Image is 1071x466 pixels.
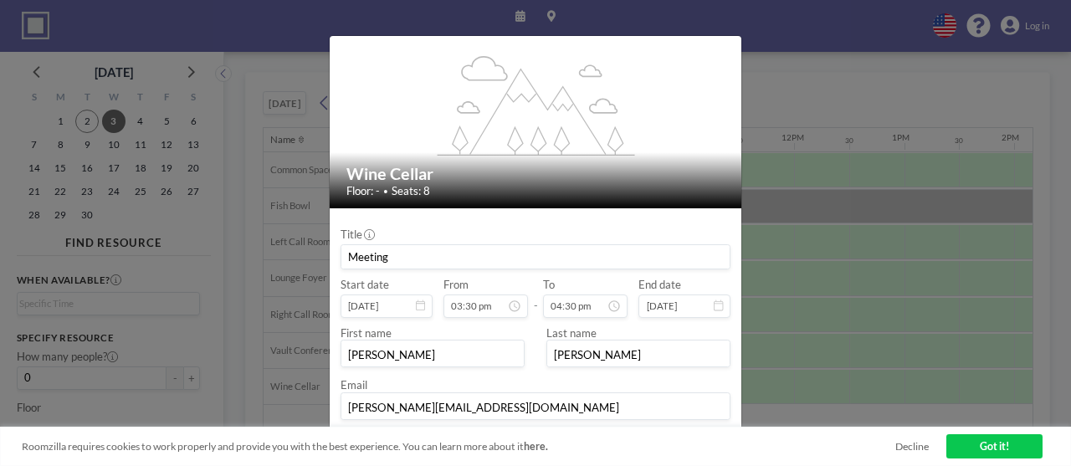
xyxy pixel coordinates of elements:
input: First name [341,343,524,366]
span: - [534,283,538,313]
label: Start date [341,278,389,291]
label: From [443,278,469,291]
span: Roomzilla requires cookies to work properly and provide you with the best experience. You can lea... [22,440,895,453]
label: Last name [546,326,597,340]
input: Last name [547,343,730,366]
span: Floor: - [346,184,380,197]
input: Guest reservation [341,245,730,269]
a: Decline [895,440,929,453]
label: End date [638,278,681,291]
label: Title [341,228,373,241]
label: To [543,278,555,291]
span: Seats: 8 [392,184,430,197]
span: • [383,186,388,196]
a: here. [524,440,548,453]
label: First name [341,326,392,340]
label: Email [341,378,367,392]
input: Email [341,396,730,419]
a: Got it! [946,434,1043,458]
h2: Wine Cellar [346,163,727,184]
